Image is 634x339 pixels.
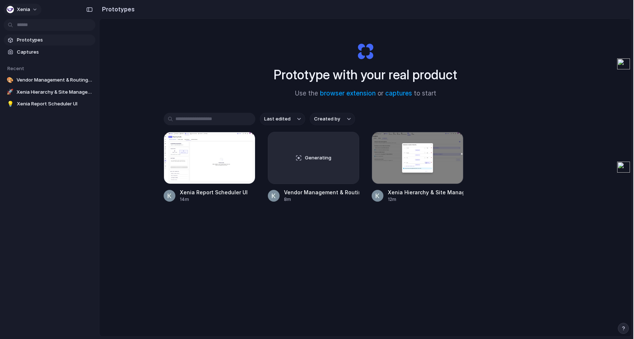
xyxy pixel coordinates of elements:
a: Prototypes [4,35,95,46]
span: Prototypes [17,36,92,44]
span: Last edited [264,115,291,123]
a: 💡Xenia Report Scheduler UI [4,98,95,109]
button: Last edited [260,113,305,125]
span: Created by [314,115,340,123]
div: 🎨 [7,76,14,84]
a: Captures [4,47,95,58]
div: 🚀 [7,89,14,96]
a: captures [385,90,412,97]
a: browser extension [320,90,376,97]
div: Xenia Report Scheduler UI [180,188,248,196]
div: 💡 [7,100,14,108]
a: Xenia Report Scheduler UIXenia Report Scheduler UI14m [164,132,255,203]
span: Xenia [17,6,30,13]
div: Xenia Hierarchy & Site Management [388,188,463,196]
span: Use the or to start [295,89,436,98]
span: Xenia Hierarchy & Site Management [17,89,92,96]
div: 8m [284,196,360,203]
h2: Prototypes [99,5,135,14]
div: 14m [180,196,248,203]
span: Recent [7,65,24,71]
span: Captures [17,48,92,56]
span: Xenia Report Scheduler UI [17,100,92,108]
span: Vendor Management & Routing System [17,76,92,84]
button: Xenia [4,4,41,15]
h1: Prototype with your real product [274,65,457,84]
a: 🚀Xenia Hierarchy & Site Management [4,87,95,98]
div: Vendor Management & Routing System [284,188,360,196]
a: Xenia Hierarchy & Site ManagementXenia Hierarchy & Site Management12m [372,132,463,203]
div: 12m [388,196,463,203]
a: GeneratingVendor Management & Routing System8m [268,132,360,203]
a: 🎨Vendor Management & Routing System [4,75,95,86]
button: Created by [310,113,355,125]
span: Generating [305,154,331,162]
